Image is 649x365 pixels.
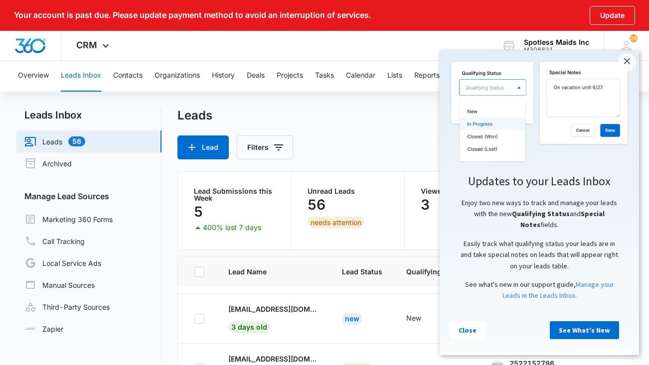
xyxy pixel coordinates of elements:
[277,60,303,92] button: Projects
[61,60,101,92] button: Leads Inbox
[406,313,421,323] div: New
[315,60,334,92] button: Tasks
[24,157,72,169] a: Archived
[342,313,362,325] div: New
[524,46,589,53] div: account id
[177,108,212,123] h1: Leads
[247,60,265,92] button: Deals
[16,190,162,202] h3: Manage Lead Sources
[228,304,318,314] p: [EMAIL_ADDRESS][DOMAIN_NAME]
[228,354,318,364] p: [EMAIL_ADDRESS][DOMAIN_NAME]
[14,10,371,20] p: Your account is past due. Please update payment method to avoid an interruption of services.
[113,60,143,92] button: Contacts
[16,108,162,122] h2: Leads Inbox
[630,34,638,42] span: 26
[76,40,97,50] span: CRM
[18,60,49,92] button: Overview
[421,188,502,195] p: Viewed Leads
[346,60,375,92] button: Calendar
[110,271,179,289] a: See What's New
[414,60,440,92] button: Reports
[342,314,362,323] a: New
[24,279,95,291] a: Manual Sources
[10,229,189,251] p: See what's new in our support guide, .
[24,257,101,269] a: Local Service Ads
[524,38,589,46] div: account name
[308,188,389,195] p: Unread Leads
[177,135,229,159] button: Lead
[24,324,63,334] a: Zapier
[406,313,439,325] div: - - Select to Edit Field
[421,197,430,213] p: 3
[308,197,325,213] p: 56
[342,266,382,277] span: Lead Status
[590,6,635,25] button: Update
[237,135,293,159] button: Filters
[212,60,235,92] button: History
[10,123,189,138] h2: Updates to your Leads Inbox
[604,31,649,60] div: notifications count
[406,266,466,277] span: Qualifying Status
[178,3,196,21] a: Close modal
[24,235,85,247] a: Call Tracking
[228,266,318,277] span: Lead Name
[10,271,46,289] a: Close
[228,321,270,333] span: 3 days old
[387,60,402,92] button: Lists
[155,60,200,92] button: Organizations
[10,147,189,180] p: Enjoy two new ways to track and manage your leads with the new and fields.
[203,224,261,231] p: 400% last 7 days
[630,34,638,42] div: notifications count
[308,217,364,229] div: needs attention
[194,204,203,220] p: 5
[72,159,130,168] span: Qualifying Status
[24,301,110,313] a: Third-Party Sources
[24,213,113,225] a: Marketing 360 Forms
[10,188,189,221] p: Easily track what qualifying status your leads are in and take special notes on leads that will a...
[24,135,85,147] a: Leads56
[194,188,275,202] p: Lead Submissions this Week
[228,304,318,331] a: [EMAIL_ADDRESS][DOMAIN_NAME]3 days old
[61,31,127,60] div: CRM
